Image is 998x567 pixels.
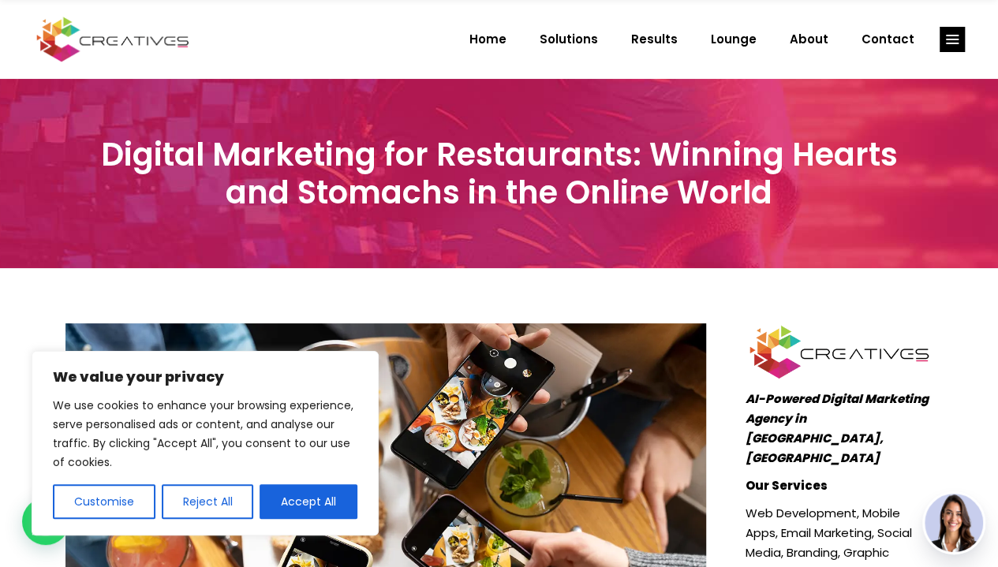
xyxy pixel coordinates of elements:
a: Results [615,19,694,60]
a: Solutions [523,19,615,60]
span: About [790,19,828,60]
a: link [940,27,965,52]
img: agent [925,494,983,552]
button: Reject All [162,484,254,519]
a: About [773,19,845,60]
img: Creatives [33,15,192,64]
span: Home [469,19,506,60]
a: Lounge [694,19,773,60]
button: Accept All [260,484,357,519]
h3: Digital Marketing for Restaurants: Winning Hearts and Stomachs in the Online World [65,136,933,211]
span: Results [631,19,678,60]
button: Customise [53,484,155,519]
a: Home [453,19,523,60]
span: Lounge [711,19,757,60]
strong: Our Services [746,477,828,494]
p: We value your privacy [53,367,357,386]
em: AI-Powered Digital Marketing Agency in [GEOGRAPHIC_DATA], [GEOGRAPHIC_DATA] [746,390,929,466]
p: We use cookies to enhance your browsing experience, serve personalised ads or content, and analys... [53,396,357,472]
span: Solutions [540,19,598,60]
div: We value your privacy [32,351,379,535]
a: Contact [845,19,931,60]
span: Contact [862,19,914,60]
img: Creatives | Digital Marketing for Restaurants: Winning Hearts and Stomachs in the Online World [746,323,933,381]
